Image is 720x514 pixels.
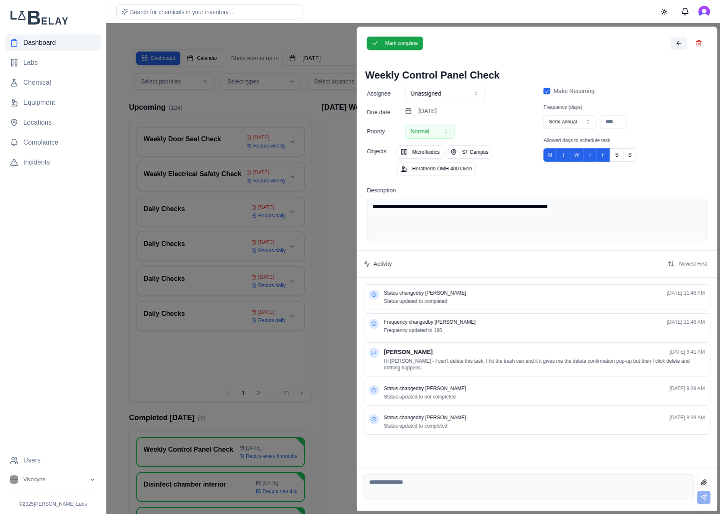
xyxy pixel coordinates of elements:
[23,157,50,167] span: Incidents
[367,108,400,116] label: Due date
[669,414,705,421] time: [DATE] 9:39 AM
[384,385,466,392] p: Status changed by [PERSON_NAME]
[364,67,710,84] h1: Weekly Control Panel Check
[5,472,101,487] button: Open organization switcher
[384,393,705,400] div: Status updated to not completed
[23,455,41,465] span: Users
[5,501,101,507] p: © 2025 [PERSON_NAME] Labs
[384,414,466,421] p: Status changed by [PERSON_NAME]
[397,162,476,175] button: Heratherm OMH-400 Oven
[367,187,396,194] label: Description
[23,58,38,68] span: Labs
[669,385,705,392] time: [DATE] 9:39 AM
[666,290,705,296] time: [DATE] 11:48 AM
[666,319,705,325] time: [DATE] 11:48 AM
[447,145,492,159] button: SF Campus
[23,78,51,88] span: Chemical
[23,38,56,48] span: Dashboard
[367,145,392,155] label: Objects
[130,9,233,15] span: Search for chemicals in your inventory...
[677,3,693,20] button: Messages
[5,10,101,25] img: Lab Belay Logo
[384,358,705,371] div: Hi [PERSON_NAME] - I can't delete this task. I hit the trash can and it it gives me the delete co...
[384,423,705,429] div: Status updated to completed
[23,98,55,108] span: Equipment
[367,127,400,135] label: Priority
[623,148,636,162] button: S
[657,4,672,19] button: Toggle theme
[597,148,610,162] button: F
[23,118,52,128] span: Locations
[553,87,595,95] span: Make Recurring
[583,148,597,162] button: T
[384,349,432,355] span: [PERSON_NAME]
[384,290,466,296] p: Status changed by [PERSON_NAME]
[610,148,623,162] button: S
[367,89,400,98] label: Assignee
[698,6,710,17] img: Lois Tolvinski
[570,148,583,162] button: W
[397,145,443,159] button: Microfluidics
[543,148,557,162] button: M
[384,298,705,305] div: Status updated to completed
[669,349,705,355] time: [DATE] 9:41 AM
[543,104,582,110] label: Frequency (days)
[557,148,570,162] button: T
[543,138,610,143] label: Allowed days to schedule task
[405,107,437,115] button: [DATE]
[374,260,392,268] label: Activity
[664,257,710,271] button: Newest First
[384,319,476,325] p: Frequency changed by [PERSON_NAME]
[23,138,58,148] span: Compliance
[367,37,423,50] button: Mark complete
[698,6,710,17] button: Open user button
[10,475,18,484] img: Vivodyne
[23,476,45,483] span: Vivodyne
[384,327,705,334] div: Frequency updated to 180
